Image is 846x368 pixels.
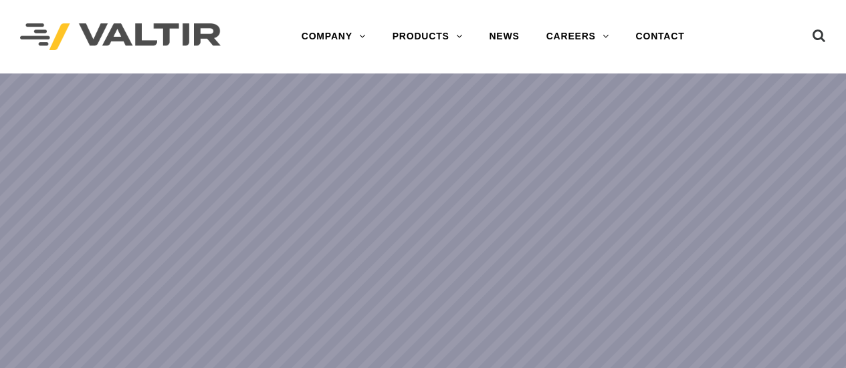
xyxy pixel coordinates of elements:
[475,23,532,50] a: NEWS
[533,23,623,50] a: CAREERS
[623,23,698,50] a: CONTACT
[379,23,476,50] a: PRODUCTS
[20,23,221,51] img: Valtir
[288,23,379,50] a: COMPANY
